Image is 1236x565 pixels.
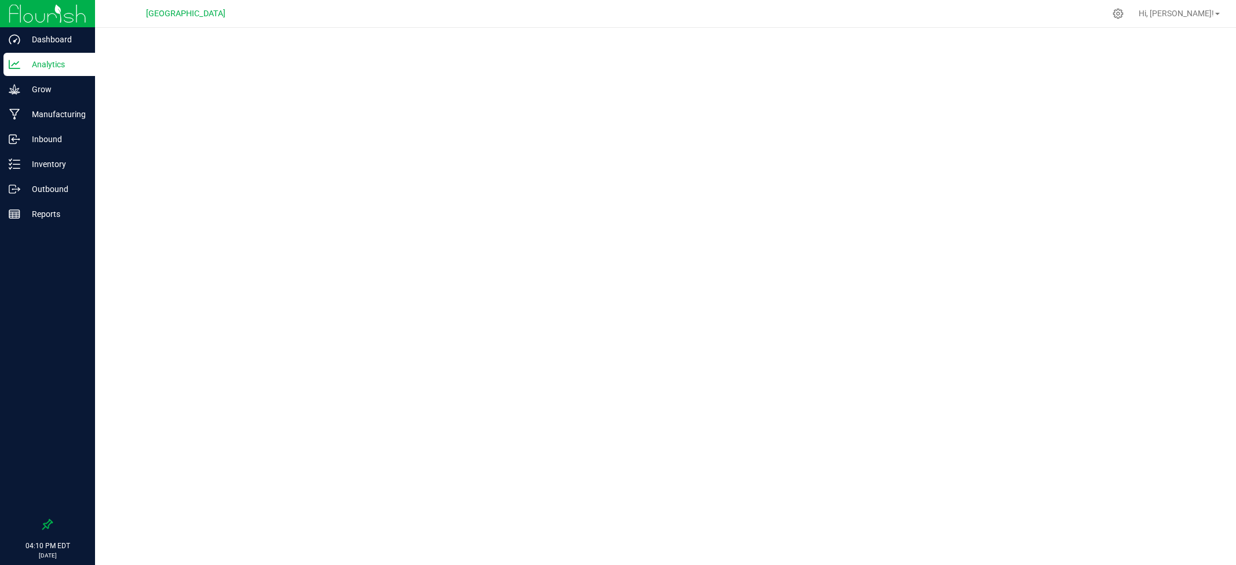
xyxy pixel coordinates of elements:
[20,182,90,196] p: Outbound
[9,84,20,95] inline-svg: Grow
[20,107,90,121] p: Manufacturing
[1139,9,1214,18] span: Hi, [PERSON_NAME]!
[1111,8,1125,19] div: Manage settings
[9,183,20,195] inline-svg: Outbound
[9,158,20,170] inline-svg: Inventory
[20,57,90,71] p: Analytics
[146,9,225,19] span: [GEOGRAPHIC_DATA]
[42,519,53,530] label: Pin the sidebar to full width on large screens
[20,157,90,171] p: Inventory
[9,108,20,120] inline-svg: Manufacturing
[9,34,20,45] inline-svg: Dashboard
[9,133,20,145] inline-svg: Inbound
[9,208,20,220] inline-svg: Reports
[5,541,90,551] p: 04:10 PM EDT
[5,551,90,560] p: [DATE]
[20,82,90,96] p: Grow
[20,207,90,221] p: Reports
[9,59,20,70] inline-svg: Analytics
[20,32,90,46] p: Dashboard
[20,132,90,146] p: Inbound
